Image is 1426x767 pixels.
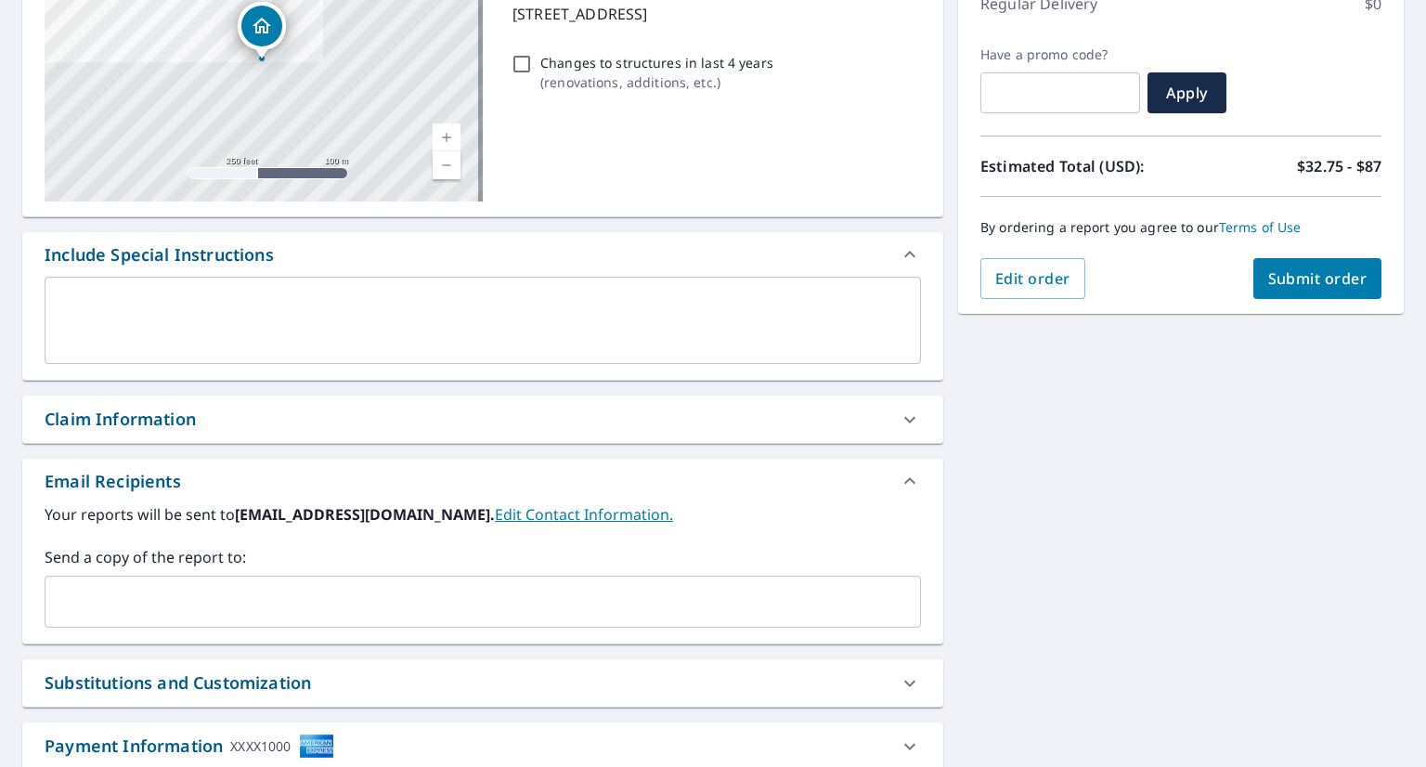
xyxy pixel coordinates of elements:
div: Substitutions and Customization [22,659,943,707]
p: ( renovations, additions, etc. ) [540,72,773,92]
p: Estimated Total (USD): [980,155,1181,177]
a: Terms of Use [1219,218,1302,236]
p: $32.75 - $87 [1297,155,1381,177]
span: Edit order [995,268,1070,289]
div: Payment Information [45,734,334,759]
button: Submit order [1253,258,1382,299]
p: Changes to structures in last 4 years [540,53,773,72]
div: XXXX1000 [230,734,291,759]
span: Submit order [1268,268,1368,289]
div: Include Special Instructions [22,232,943,277]
button: Apply [1147,72,1226,113]
div: Substitutions and Customization [45,670,311,695]
label: Your reports will be sent to [45,503,921,526]
div: Email Recipients [45,469,181,494]
p: [STREET_ADDRESS] [512,3,914,25]
a: Current Level 17, Zoom Out [433,151,460,179]
div: Dropped pin, building 1, Residential property, 30 Netherfield Way Spring, TX 77382 [238,2,286,59]
label: Send a copy of the report to: [45,546,921,568]
img: cardImage [299,734,334,759]
button: Edit order [980,258,1085,299]
span: Apply [1162,83,1212,103]
p: By ordering a report you agree to our [980,219,1381,236]
label: Have a promo code? [980,46,1140,63]
div: Include Special Instructions [45,242,274,267]
div: Claim Information [22,396,943,443]
div: Email Recipients [22,459,943,503]
b: [EMAIL_ADDRESS][DOMAIN_NAME]. [235,504,495,525]
a: Current Level 17, Zoom In [433,123,460,151]
div: Claim Information [45,407,196,432]
a: EditContactInfo [495,504,673,525]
